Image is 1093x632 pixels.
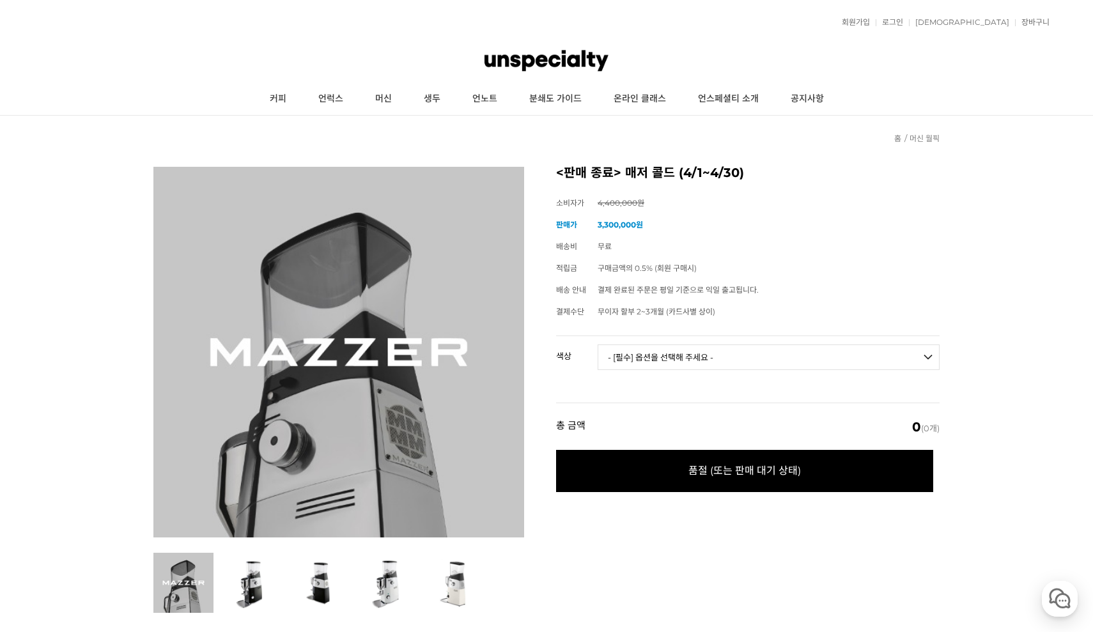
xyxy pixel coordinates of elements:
[894,134,901,143] a: 홈
[682,83,775,115] a: 언스페셜티 소개
[598,198,644,208] strike: 4,400,000원
[302,83,359,115] a: 언럭스
[598,83,682,115] a: 온라인 클래스
[556,307,584,316] span: 결제수단
[598,307,715,316] span: 무이자 할부 2~3개월 (카드사별 상이)
[775,83,840,115] a: 공지사항
[359,83,408,115] a: 머신
[556,336,598,366] th: 색상
[513,83,598,115] a: 분쇄도 가이드
[556,167,940,180] h2: <판매 종료> 매저 콜드 (4/1~4/30)
[909,19,1009,26] a: [DEMOGRAPHIC_DATA]
[556,242,577,251] span: 배송비
[912,420,940,433] span: (0개)
[835,19,870,26] a: 회원가입
[153,167,524,537] img: 4월 머신 월픽 메저 콜드 그라인더
[556,220,577,229] span: 판매가
[598,242,612,251] span: 무료
[1015,19,1050,26] a: 장바구니
[484,42,609,80] img: 언스페셜티 몰
[598,220,643,229] strong: 3,300,000원
[556,420,585,433] strong: 총 금액
[254,83,302,115] a: 커피
[456,83,513,115] a: 언노트
[408,83,456,115] a: 생두
[556,263,577,273] span: 적립금
[912,419,921,435] em: 0
[556,450,933,492] span: 품절 (또는 판매 대기 상태)
[556,285,586,295] span: 배송 안내
[598,263,697,273] span: 구매금액의 0.5% (회원 구매시)
[876,19,903,26] a: 로그인
[556,198,584,208] span: 소비자가
[598,285,759,295] span: 결제 완료된 주문은 평일 기준으로 익일 출고됩니다.
[910,134,940,143] a: 머신 월픽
